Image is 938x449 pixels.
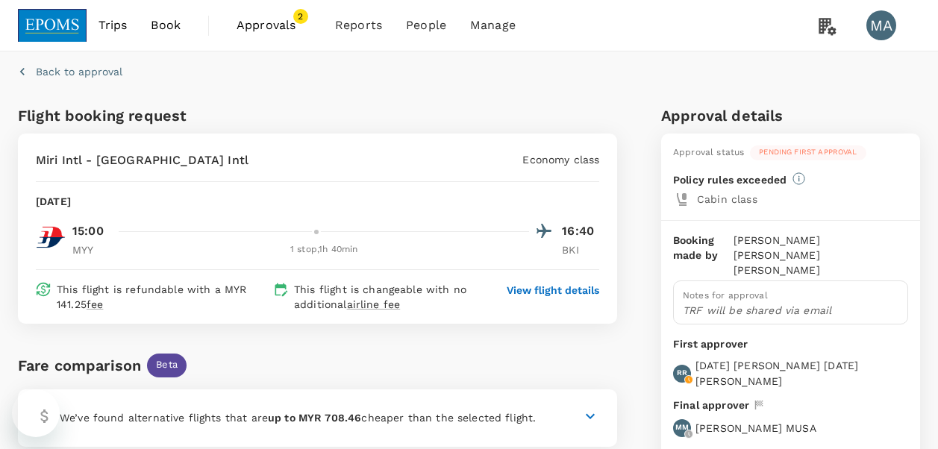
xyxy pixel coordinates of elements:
p: Policy rules exceeded [673,172,787,187]
p: TRF will be shared via email [683,303,898,318]
p: BKI [562,242,599,257]
p: MYY [72,242,110,257]
p: Back to approval [36,64,122,79]
b: up to MYR 708.46 [268,412,361,424]
div: Fare comparison [18,354,141,377]
span: Beta [147,358,187,372]
img: EPOMS SDN BHD [18,9,87,42]
span: Book [151,16,181,34]
p: 16:40 [562,222,599,240]
p: RR [677,368,687,378]
div: Approval status [673,145,744,160]
h6: Flight booking request [18,104,315,128]
span: Trips [99,16,128,34]
p: MM [675,422,689,433]
span: Pending first approval [750,147,866,157]
span: Notes for approval [683,290,768,301]
img: MH [36,222,66,252]
span: fee [87,298,103,310]
span: airline fee [347,298,401,310]
iframe: Button to launch messaging window [12,389,60,437]
p: This flight is refundable with a MYR 141.25 [57,282,267,312]
p: 15:00 [72,222,104,240]
span: People [406,16,446,34]
p: Cabin class [697,192,908,207]
p: [DATE] [36,194,71,209]
div: 1 stop , 1h 40min [119,242,529,257]
button: View flight details [507,283,599,298]
span: Reports [335,16,382,34]
button: Back to approval [18,64,122,79]
p: Economy class [522,152,599,167]
span: Manage [470,16,516,34]
p: We’ve found alternative flights that are cheaper than the selected flight. [60,410,536,425]
p: Booking made by [673,233,734,277]
p: Final approver [673,398,749,413]
p: First approver [673,336,908,352]
p: Miri Intl - [GEOGRAPHIC_DATA] Intl [36,151,248,169]
span: Approvals [237,16,311,34]
h6: Approval details [661,104,920,128]
p: [PERSON_NAME] [PERSON_NAME] [PERSON_NAME] [734,233,908,277]
span: 2 [293,9,308,24]
p: [DATE] [PERSON_NAME] [DATE] [PERSON_NAME] [695,358,908,388]
div: MA [866,10,896,40]
p: This flight is changeable with no additional [294,282,481,312]
p: [PERSON_NAME] MUSA [695,421,816,436]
